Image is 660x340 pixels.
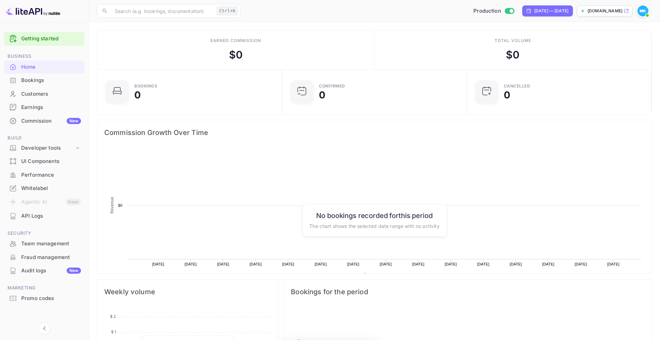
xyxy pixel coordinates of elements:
[111,329,116,334] tspan: $ 1
[38,322,51,335] button: Collapse navigation
[118,203,122,207] text: $0
[21,77,81,84] div: Bookings
[134,90,141,100] div: 0
[473,7,501,15] span: Production
[185,262,197,266] text: [DATE]
[4,292,84,304] a: Promo codes
[4,182,84,194] a: Whitelabel
[4,87,84,100] a: Customers
[21,158,81,165] div: UI Components
[4,101,84,113] a: Earnings
[21,63,81,71] div: Home
[347,262,360,266] text: [DATE]
[637,5,648,16] img: Michelle Krogmeier
[506,47,520,63] div: $ 0
[4,74,84,86] a: Bookings
[21,117,81,125] div: Commission
[4,264,84,277] a: Audit logsNew
[309,211,439,219] h6: No bookings recorded for this period
[4,53,84,60] span: Business
[510,262,522,266] text: [DATE]
[111,4,214,18] input: Search (e.g. bookings, documentation)
[309,222,439,229] p: The chart shows the selected date range with no activity
[4,209,84,222] a: API Logs
[21,90,81,98] div: Customers
[104,127,645,138] span: Commission Growth Over Time
[4,251,84,263] a: Fraud management
[4,134,84,142] span: Build
[152,262,164,266] text: [DATE]
[250,262,262,266] text: [DATE]
[67,118,81,124] div: New
[445,262,457,266] text: [DATE]
[4,237,84,250] div: Team management
[4,155,84,167] a: UI Components
[412,262,425,266] text: [DATE]
[4,87,84,101] div: Customers
[4,60,84,73] a: Home
[21,185,81,192] div: Whitelabel
[110,314,116,319] tspan: $ 2
[542,262,554,266] text: [DATE]
[21,104,81,111] div: Earnings
[134,84,157,88] div: Bookings
[575,262,587,266] text: [DATE]
[534,8,568,14] div: [DATE] — [DATE]
[21,254,81,261] div: Fraud management
[4,264,84,277] div: Audit logsNew
[4,168,84,181] a: Performance
[5,5,60,16] img: LiteAPI logo
[4,237,84,250] a: Team management
[314,262,327,266] text: [DATE]
[607,262,620,266] text: [DATE]
[4,230,84,237] span: Security
[4,60,84,74] div: Home
[229,47,243,63] div: $ 0
[21,35,81,43] a: Getting started
[291,286,645,297] span: Bookings for the period
[4,114,84,127] a: CommissionNew
[21,295,81,302] div: Promo codes
[504,90,510,100] div: 0
[4,284,84,292] span: Marketing
[495,38,531,44] div: Total volume
[282,262,294,266] text: [DATE]
[21,171,81,179] div: Performance
[4,142,84,154] div: Developer tools
[104,286,271,297] span: Weekly volume
[21,267,81,275] div: Audit logs
[369,273,387,278] text: Revenue
[67,268,81,274] div: New
[588,8,622,14] p: [DOMAIN_NAME]
[217,262,229,266] text: [DATE]
[4,209,84,223] div: API Logs
[4,74,84,87] div: Bookings
[21,144,74,152] div: Developer tools
[21,240,81,248] div: Team management
[4,168,84,182] div: Performance
[211,38,261,44] div: Earned commission
[217,6,238,15] div: Ctrl+K
[319,84,345,88] div: Confirmed
[21,212,81,220] div: API Logs
[4,114,84,128] div: CommissionNew
[477,262,489,266] text: [DATE]
[110,197,115,214] text: Revenue
[4,32,84,46] div: Getting started
[380,262,392,266] text: [DATE]
[319,90,325,100] div: 0
[471,7,517,15] div: Switch to Sandbox mode
[504,84,530,88] div: CANCELLED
